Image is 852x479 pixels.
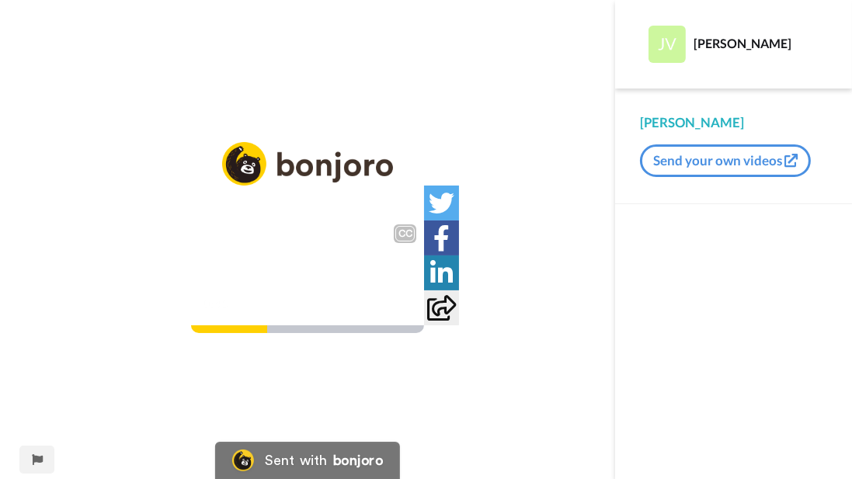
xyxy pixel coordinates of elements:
a: Bonjoro LogoSent withbonjoro [215,442,400,479]
img: Bonjoro Logo [232,449,254,471]
img: Full screen [395,296,410,311]
span: 2:30 [241,294,268,313]
div: Sent with [265,453,327,467]
button: Send your own videos [640,144,811,177]
div: CC [395,226,415,241]
img: Profile Image [649,26,686,63]
span: / [232,294,238,313]
div: bonjoro [333,453,383,467]
img: logo_full.png [222,142,393,186]
span: 0:49 [202,294,229,313]
div: [PERSON_NAME] [640,113,827,132]
div: [PERSON_NAME] [694,36,826,50]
